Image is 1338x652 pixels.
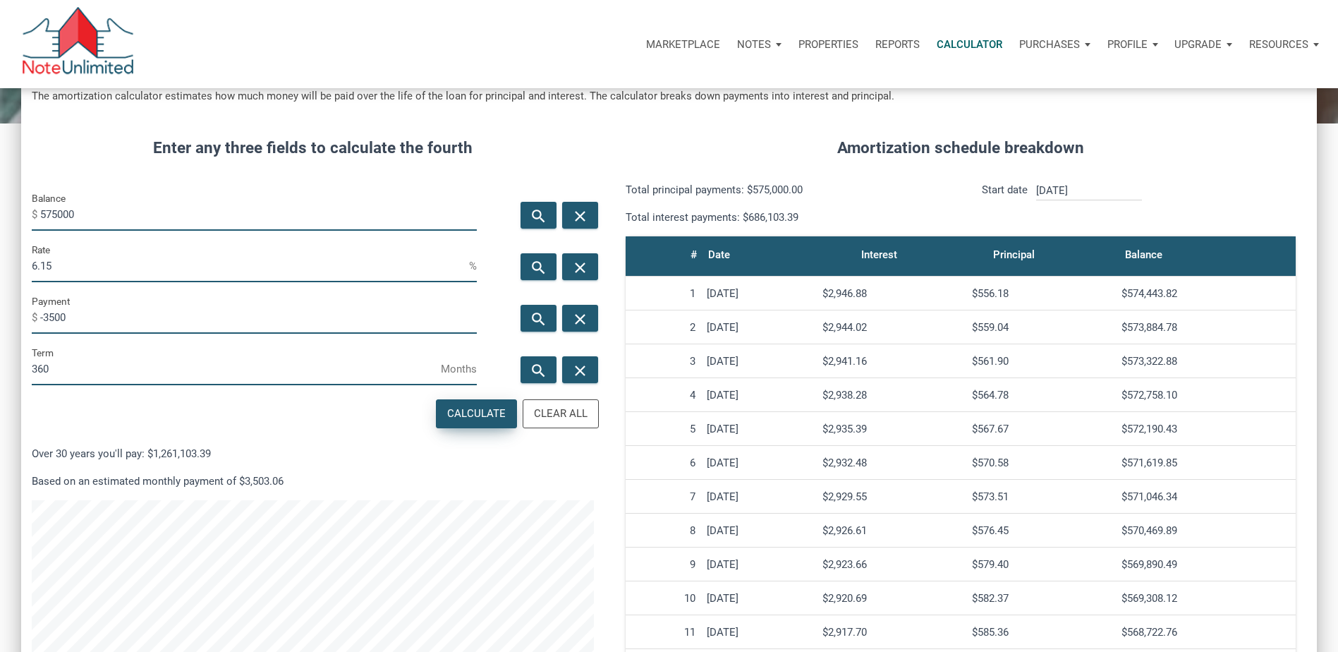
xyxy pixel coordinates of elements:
p: Resources [1249,38,1308,51]
div: [DATE] [707,423,811,435]
div: $585.36 [972,626,1110,639]
div: $569,308.12 [1121,592,1290,605]
div: Clear All [534,406,588,422]
p: Calculator [937,38,1002,51]
div: $2,923.66 [822,558,961,571]
h4: Enter any three fields to calculate the fourth [32,136,594,160]
p: Total principal payments: $575,000.00 [626,181,950,198]
button: search [521,305,557,332]
p: Based on an estimated monthly payment of $3,503.06 [32,473,594,490]
div: 6 [631,457,695,469]
p: Purchases [1019,38,1080,51]
div: 2 [631,321,695,334]
div: [DATE] [707,389,811,402]
button: close [562,356,598,383]
img: NoteUnlimited [21,7,135,81]
div: $2,935.39 [822,423,961,435]
div: $571,046.34 [1121,490,1290,503]
div: $567.67 [972,423,1110,435]
button: Clear All [523,399,599,428]
input: Balance [40,199,477,231]
button: Reports [867,23,928,66]
button: close [562,202,598,229]
div: $2,926.61 [822,524,961,537]
div: 10 [631,592,695,605]
div: [DATE] [707,592,811,605]
div: $2,941.16 [822,355,961,368]
label: Term [32,344,54,361]
div: $2,932.48 [822,457,961,469]
i: close [572,259,589,277]
div: Interest [861,245,897,265]
span: Months [441,358,477,380]
div: 1 [631,287,695,300]
div: $2,944.02 [822,321,961,334]
div: $572,190.43 [1121,423,1290,435]
p: Reports [875,38,920,51]
div: 9 [631,558,695,571]
p: Marketplace [646,38,720,51]
a: Properties [790,23,867,66]
i: close [572,310,589,328]
input: Payment [40,302,477,334]
div: [DATE] [707,626,811,639]
div: $568,722.76 [1121,626,1290,639]
p: Total interest payments: $686,103.39 [626,209,950,226]
i: close [572,207,589,225]
div: [DATE] [707,355,811,368]
i: close [572,362,589,380]
button: Profile [1099,23,1167,66]
div: $574,443.82 [1121,287,1290,300]
div: Principal [993,245,1035,265]
div: [DATE] [707,490,811,503]
label: Payment [32,293,70,310]
div: $576.45 [972,524,1110,537]
div: $573.51 [972,490,1110,503]
input: Term [32,354,441,385]
div: [DATE] [707,321,811,334]
div: Date [708,245,730,265]
div: $2,929.55 [822,490,961,503]
div: $561.90 [972,355,1110,368]
div: $571,619.85 [1121,457,1290,469]
div: $556.18 [972,287,1110,300]
div: 4 [631,389,695,402]
div: $2,917.70 [822,626,961,639]
label: Rate [32,241,50,258]
div: $564.78 [972,389,1110,402]
p: Over 30 years you'll pay: $1,261,103.39 [32,445,594,462]
div: 8 [631,524,695,537]
p: Upgrade [1174,38,1222,51]
p: Notes [737,38,771,51]
i: search [530,310,547,328]
div: [DATE] [707,524,811,537]
div: $579.40 [972,558,1110,571]
div: $2,938.28 [822,389,961,402]
div: $573,884.78 [1121,321,1290,334]
div: Balance [1125,245,1162,265]
button: Notes [729,23,790,66]
div: [DATE] [707,287,811,300]
div: 7 [631,490,695,503]
span: $ [32,203,40,226]
div: $570,469.89 [1121,524,1290,537]
div: $2,920.69 [822,592,961,605]
span: $ [32,306,40,329]
p: Start date [982,181,1028,226]
div: $570.58 [972,457,1110,469]
div: $569,890.49 [1121,558,1290,571]
a: Purchases [1011,23,1099,66]
button: Resources [1241,23,1327,66]
div: # [691,245,697,265]
a: Calculator [928,23,1011,66]
i: search [530,207,547,225]
i: search [530,259,547,277]
div: [DATE] [707,558,811,571]
button: Upgrade [1166,23,1241,66]
input: Rate [32,250,469,282]
button: Calculate [436,399,517,428]
button: search [521,356,557,383]
div: 11 [631,626,695,639]
div: $559.04 [972,321,1110,334]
